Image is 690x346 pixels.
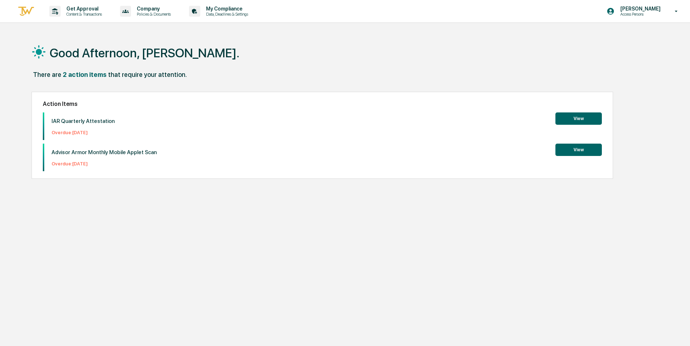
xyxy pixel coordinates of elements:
p: Overdue: [DATE] [52,161,157,166]
p: Content & Transactions [61,12,106,17]
a: View [555,146,602,153]
a: View [555,115,602,121]
h2: Action Items [43,100,602,107]
p: Company [131,6,174,12]
p: Get Approval [61,6,106,12]
p: Overdue: [DATE] [52,130,115,135]
p: My Compliance [200,6,252,12]
div: 2 action items [63,71,107,78]
p: Advisor Armor Monthly Mobile Applet Scan [52,149,157,156]
div: that require your attention. [108,71,187,78]
h1: Good Afternoon, [PERSON_NAME]. [50,46,239,60]
button: View [555,144,602,156]
img: logo [17,5,35,17]
p: Policies & Documents [131,12,174,17]
p: Data, Deadlines & Settings [200,12,252,17]
p: Access Persons [615,12,664,17]
p: [PERSON_NAME] [615,6,664,12]
button: View [555,112,602,125]
div: There are [33,71,61,78]
p: IAR Quarterly Attestation [52,118,115,124]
